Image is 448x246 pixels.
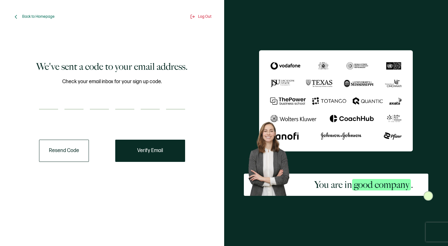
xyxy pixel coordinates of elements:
img: Sertifier Signup - You are in <span class="strong-h">good company</span>. Hero [244,118,299,196]
h1: We've sent a code to your email address. [36,60,188,73]
span: Check your email inbox for your sign up code. [62,78,162,86]
iframe: Chat Widget [339,174,448,246]
button: Verify Email [115,140,185,162]
span: Log Out [198,14,211,19]
img: Sertifier We've sent a code to your email address. [259,50,413,151]
span: Verify Email [137,148,163,153]
h2: You are in . [314,178,413,191]
button: Resend Code [39,140,89,162]
span: Back to Homepage [22,14,55,19]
